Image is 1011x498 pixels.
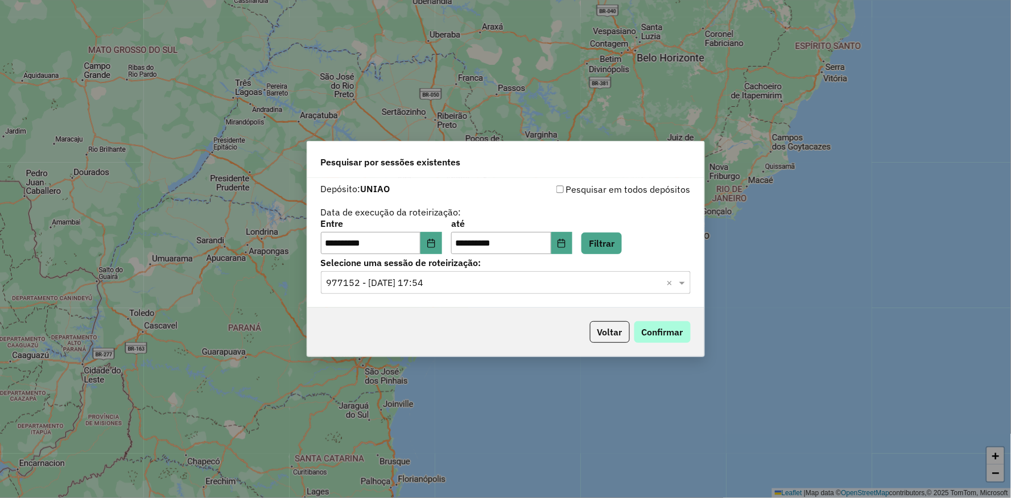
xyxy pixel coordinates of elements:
[321,217,442,230] label: Entre
[321,205,461,219] label: Data de execução da roteirização:
[321,155,461,169] span: Pesquisar por sessões existentes
[361,183,390,194] strong: UNIAO
[634,321,691,343] button: Confirmar
[321,182,390,196] label: Depósito:
[451,217,572,230] label: até
[321,256,691,269] label: Selecione uma sessão de roteirização:
[667,276,676,289] span: Clear all
[590,321,630,343] button: Voltar
[581,233,622,254] button: Filtrar
[506,182,691,196] div: Pesquisar em todos depósitos
[551,232,573,255] button: Choose Date
[420,232,442,255] button: Choose Date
